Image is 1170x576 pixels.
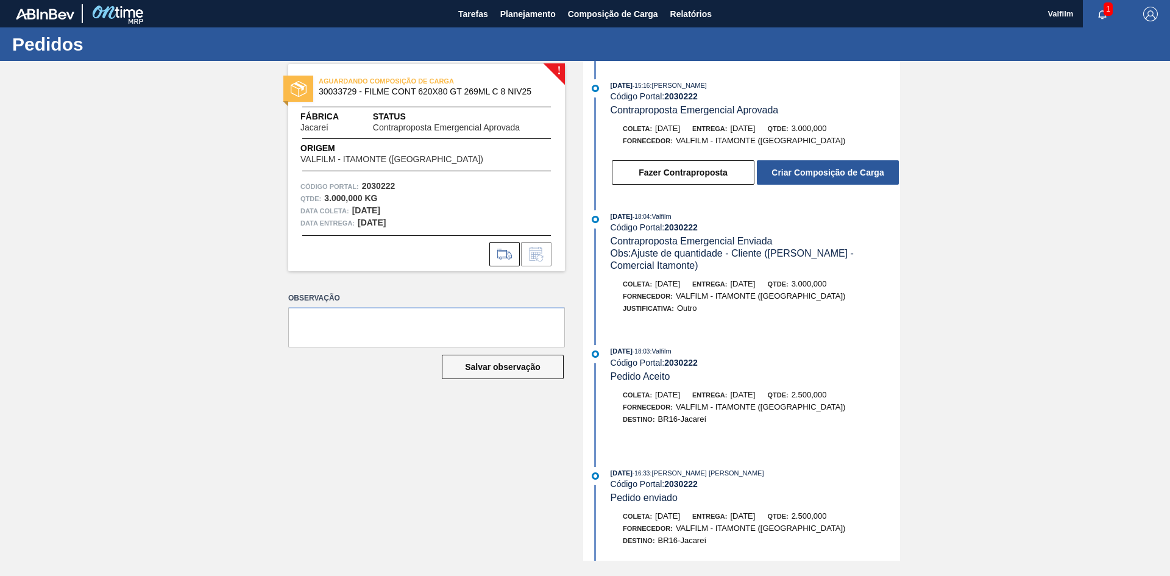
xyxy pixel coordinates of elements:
[792,390,827,399] span: 2.500,000
[291,81,307,97] img: status
[730,390,755,399] span: [DATE]
[623,137,673,144] span: Fornecedor:
[300,180,359,193] span: Código Portal:
[655,511,680,521] span: [DATE]
[692,125,727,132] span: Entrega:
[655,279,680,288] span: [DATE]
[623,404,673,411] span: Fornecedor:
[300,155,483,164] span: VALFILM - ITAMONTE ([GEOGRAPHIC_DATA])
[650,213,671,220] span: : Valfilm
[676,291,846,300] span: VALFILM - ITAMONTE ([GEOGRAPHIC_DATA])
[792,511,827,521] span: 2.500,000
[677,304,697,313] span: Outro
[655,390,680,399] span: [DATE]
[358,218,386,227] strong: [DATE]
[650,469,764,477] span: : [PERSON_NAME] [PERSON_NAME]
[442,355,564,379] button: Salvar observação
[623,125,652,132] span: Coleta:
[623,305,674,312] span: Justificativa:
[300,205,349,217] span: Data coleta:
[362,181,395,191] strong: 2030222
[611,236,773,246] span: Contraproposta Emergencial Enviada
[623,391,652,399] span: Coleta:
[623,280,652,288] span: Coleta:
[611,469,633,477] span: [DATE]
[623,416,655,423] span: Destino:
[792,279,827,288] span: 3.000,000
[658,536,706,545] span: BR16-Jacareí
[611,91,900,101] div: Código Portal:
[324,193,377,203] strong: 3.000,000 KG
[611,248,857,271] span: Obs: Ajuste de quantidade - Cliente ([PERSON_NAME] - Comercial Itamonte)
[633,348,650,355] span: - 18:03
[623,525,673,532] span: Fornecedor:
[633,213,650,220] span: - 18:04
[12,37,229,51] h1: Pedidos
[489,242,520,266] div: Ir para Composição de Carga
[664,91,698,101] strong: 2030222
[767,391,788,399] span: Qtde:
[730,124,755,133] span: [DATE]
[623,293,673,300] span: Fornecedor:
[633,82,650,89] span: - 15:16
[288,290,565,307] label: Observação
[767,280,788,288] span: Qtde:
[676,136,846,145] span: VALFILM - ITAMONTE ([GEOGRAPHIC_DATA])
[373,110,553,123] span: Status
[300,142,518,155] span: Origem
[611,105,779,115] span: Contraproposta Emergencial Aprovada
[611,358,900,368] div: Código Portal:
[692,280,727,288] span: Entrega:
[664,222,698,232] strong: 2030222
[592,85,599,92] img: atual
[676,402,846,411] span: VALFILM - ITAMONTE ([GEOGRAPHIC_DATA])
[352,205,380,215] strong: [DATE]
[300,123,328,132] span: Jacareí
[373,123,520,132] span: Contraproposta Emergencial Aprovada
[730,511,755,521] span: [DATE]
[612,160,754,185] button: Fazer Contraproposta
[650,347,671,355] span: : Valfilm
[757,160,899,185] button: Criar Composição de Carga
[692,391,727,399] span: Entrega:
[670,7,712,21] span: Relatórios
[568,7,658,21] span: Composição de Carga
[655,124,680,133] span: [DATE]
[767,513,788,520] span: Qtde:
[611,479,900,489] div: Código Portal:
[730,279,755,288] span: [DATE]
[300,217,355,229] span: Data entrega:
[592,472,599,480] img: atual
[500,7,556,21] span: Planejamento
[623,513,652,520] span: Coleta:
[611,82,633,89] span: [DATE]
[658,414,706,424] span: BR16-Jacareí
[650,82,707,89] span: : [PERSON_NAME]
[1143,7,1158,21] img: Logout
[611,371,670,382] span: Pedido Aceito
[676,524,846,533] span: VALFILM - ITAMONTE ([GEOGRAPHIC_DATA])
[319,87,540,96] span: 30033729 - FILME CONT 620X80 GT 269ML C 8 NIV25
[664,358,698,368] strong: 2030222
[611,492,678,503] span: Pedido enviado
[300,110,367,123] span: Fábrica
[623,537,655,544] span: Destino:
[592,350,599,358] img: atual
[592,216,599,223] img: atual
[1104,2,1113,16] span: 1
[767,125,788,132] span: Qtde:
[692,513,727,520] span: Entrega:
[633,470,650,477] span: - 16:33
[611,222,900,232] div: Código Portal:
[1083,5,1122,23] button: Notificações
[300,193,321,205] span: Qtde :
[611,213,633,220] span: [DATE]
[458,7,488,21] span: Tarefas
[664,479,698,489] strong: 2030222
[16,9,74,20] img: TNhmsLtSVTkK8tSr43FrP2fwEKptu5GPRR3wAAAABJRU5ErkJggg==
[792,124,827,133] span: 3.000,000
[611,347,633,355] span: [DATE]
[521,242,551,266] div: Informar alteração no pedido
[319,75,489,87] span: AGUARDANDO COMPOSIÇÃO DE CARGA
